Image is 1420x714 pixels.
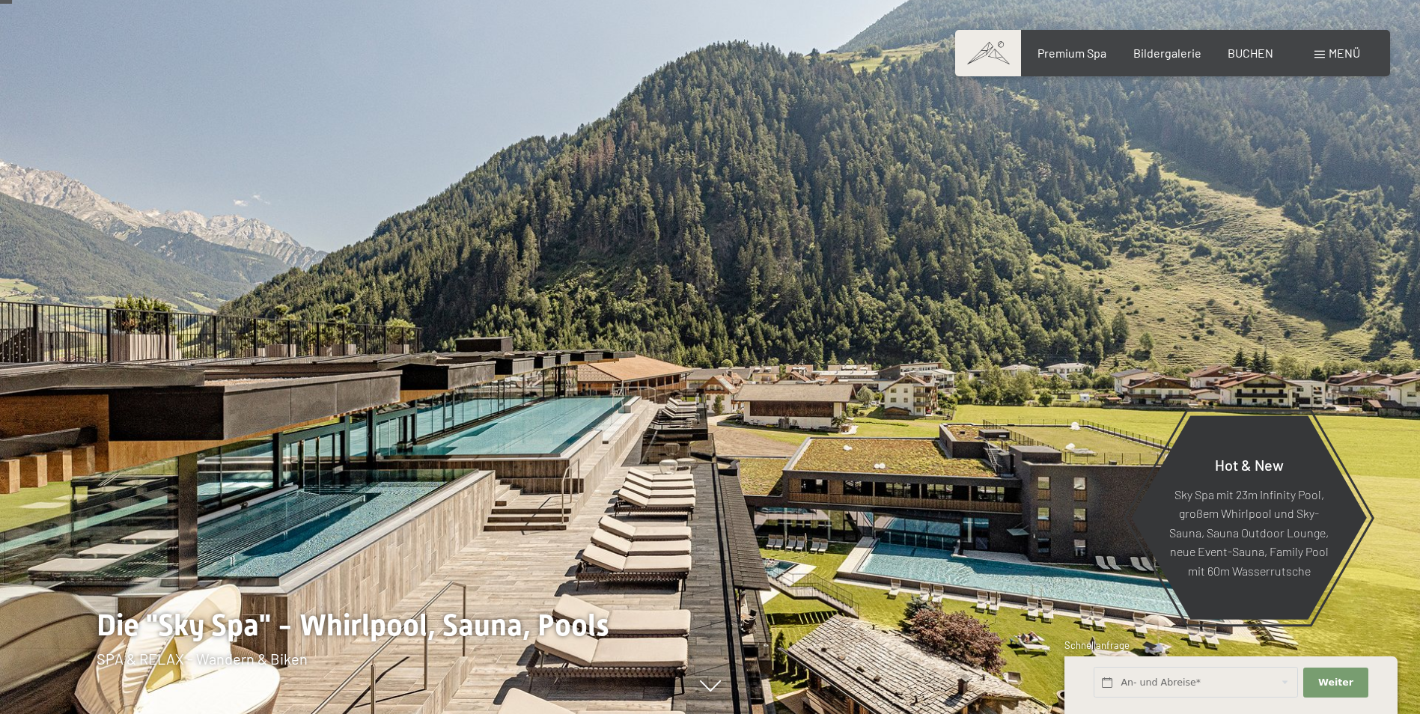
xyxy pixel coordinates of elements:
[1133,46,1201,60] a: Bildergalerie
[1064,639,1130,651] span: Schnellanfrage
[1228,46,1273,60] a: BUCHEN
[1037,46,1106,60] a: Premium Spa
[1329,46,1360,60] span: Menü
[1303,668,1368,698] button: Weiter
[1318,676,1353,689] span: Weiter
[1130,415,1368,620] a: Hot & New Sky Spa mit 23m Infinity Pool, großem Whirlpool und Sky-Sauna, Sauna Outdoor Lounge, ne...
[1168,484,1330,580] p: Sky Spa mit 23m Infinity Pool, großem Whirlpool und Sky-Sauna, Sauna Outdoor Lounge, neue Event-S...
[1215,455,1284,473] span: Hot & New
